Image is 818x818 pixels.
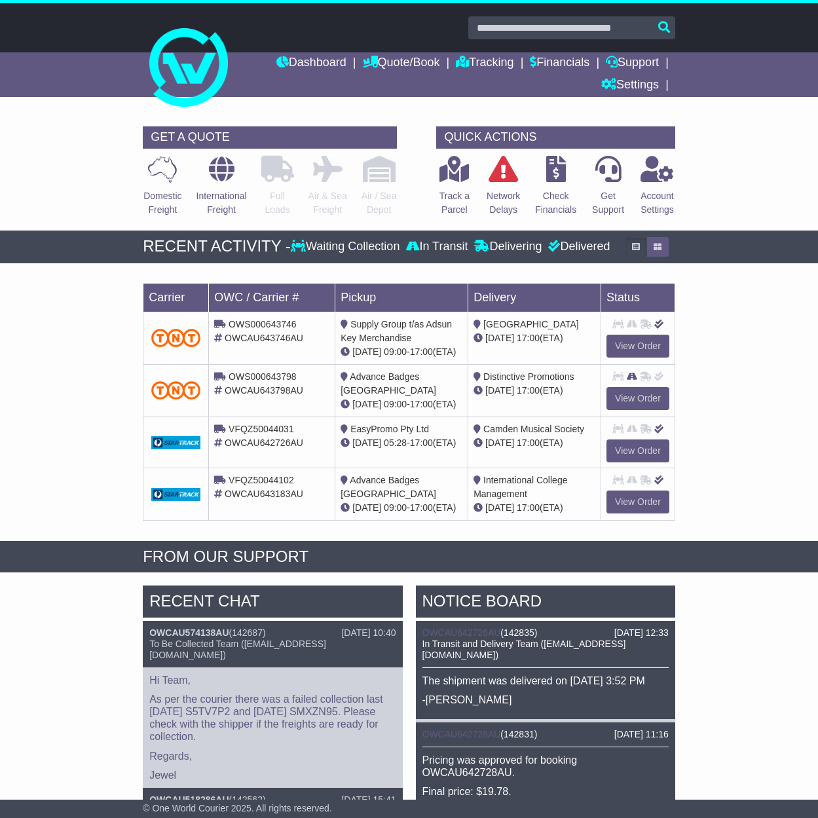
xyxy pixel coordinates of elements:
span: 142831 [504,729,534,739]
div: QUICK ACTIONS [436,126,675,149]
span: © One World Courier 2025. All rights reserved. [143,803,332,813]
a: GetSupport [591,155,625,224]
span: [DATE] [485,333,514,343]
a: View Order [606,491,669,513]
div: GET A QUOTE [143,126,397,149]
span: OWS000643746 [229,319,297,329]
p: Full Loads [261,189,294,217]
a: Financials [530,52,589,75]
a: InternationalFreight [196,155,248,224]
span: [DATE] [485,437,514,448]
div: [DATE] 15:41 [341,794,396,806]
p: Account Settings [641,189,674,217]
span: 09:00 [384,346,407,357]
p: Network Delays [487,189,520,217]
p: -[PERSON_NAME] [422,694,669,706]
div: Delivering [471,240,545,254]
p: Domestic Freight [143,189,181,217]
span: 17:00 [517,437,540,448]
span: Advance Badges [GEOGRAPHIC_DATA] [341,475,436,499]
span: 09:00 [384,399,407,409]
span: [DATE] [485,385,514,396]
span: 142687 [232,627,263,638]
div: (ETA) [474,331,595,345]
span: [GEOGRAPHIC_DATA] [483,319,579,329]
div: - (ETA) [341,436,462,450]
span: OWCAU643183AU [225,489,303,499]
img: TNT_Domestic.png [151,329,200,346]
div: Waiting Collection [291,240,403,254]
a: OWCAU518286AU [149,794,229,805]
a: OWCAU574138AU [149,627,229,638]
p: Jewel [149,769,396,781]
span: VFQZ50044102 [229,475,294,485]
span: [DATE] [352,502,381,513]
a: AccountSettings [640,155,675,224]
a: OWCAU642728AU [422,729,501,739]
span: 17:00 [517,333,540,343]
a: View Order [606,387,669,410]
img: GetCarrierServiceDarkLogo [151,488,200,501]
p: Check Financials [535,189,576,217]
span: 05:28 [384,437,407,448]
span: OWCAU643798AU [225,385,303,396]
p: The shipment was delivered on [DATE] 3:52 PM [422,675,669,687]
a: Quote/Book [363,52,440,75]
a: Dashboard [276,52,346,75]
p: Track a Parcel [439,189,470,217]
span: 17:00 [410,437,433,448]
p: Hi Team, [149,674,396,686]
span: 142562 [232,794,263,805]
p: Pricing was approved for booking OWCAU642728AU. [422,754,669,779]
a: NetworkDelays [486,155,521,224]
div: Delivered [545,240,610,254]
p: As per the courier there was a failed collection last [DATE] S5TV7P2 and [DATE] SMXZN95. Please c... [149,693,396,743]
td: Carrier [143,283,209,312]
span: OWS000643798 [229,371,297,382]
span: [DATE] [485,502,514,513]
span: 17:00 [410,399,433,409]
p: Regards, [149,750,396,762]
a: View Order [606,439,669,462]
span: 17:00 [517,502,540,513]
td: Status [601,283,675,312]
p: Final price: $19.78. [422,785,669,798]
div: - (ETA) [341,345,462,359]
span: Advance Badges [GEOGRAPHIC_DATA] [341,371,436,396]
a: Track aParcel [439,155,470,224]
div: [DATE] 10:40 [341,627,396,639]
span: Distinctive Promotions [483,371,574,382]
a: Support [606,52,659,75]
span: EasyPromo Pty Ltd [350,424,429,434]
span: Supply Group t/as Adsun Key Merchandise [341,319,452,343]
span: 17:00 [410,346,433,357]
div: (ETA) [474,436,595,450]
span: 142835 [504,627,534,638]
div: (ETA) [474,384,595,398]
td: Delivery [468,283,601,312]
div: NOTICE BOARD [416,586,675,621]
a: View Order [606,335,669,358]
p: Air & Sea Freight [308,189,347,217]
span: To Be Collected Team ([EMAIL_ADDRESS][DOMAIN_NAME]) [149,639,326,660]
span: OWCAU643746AU [225,333,303,343]
p: International Freight [196,189,247,217]
div: RECENT ACTIVITY - [143,237,291,256]
span: OWCAU642726AU [225,437,303,448]
span: [DATE] [352,437,381,448]
div: [DATE] 12:33 [614,627,669,639]
div: ( ) [422,627,669,639]
img: GetCarrierServiceDarkLogo [151,436,200,449]
div: - (ETA) [341,501,462,515]
div: [DATE] 11:16 [614,729,669,740]
img: TNT_Domestic.png [151,381,200,399]
p: Air / Sea Depot [362,189,397,217]
p: Get Support [592,189,624,217]
span: International College Management [474,475,567,499]
span: VFQZ50044031 [229,424,294,434]
div: ( ) [149,794,396,806]
span: [DATE] [352,399,381,409]
div: - (ETA) [341,398,462,411]
td: Pickup [335,283,468,312]
span: 09:00 [384,502,407,513]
